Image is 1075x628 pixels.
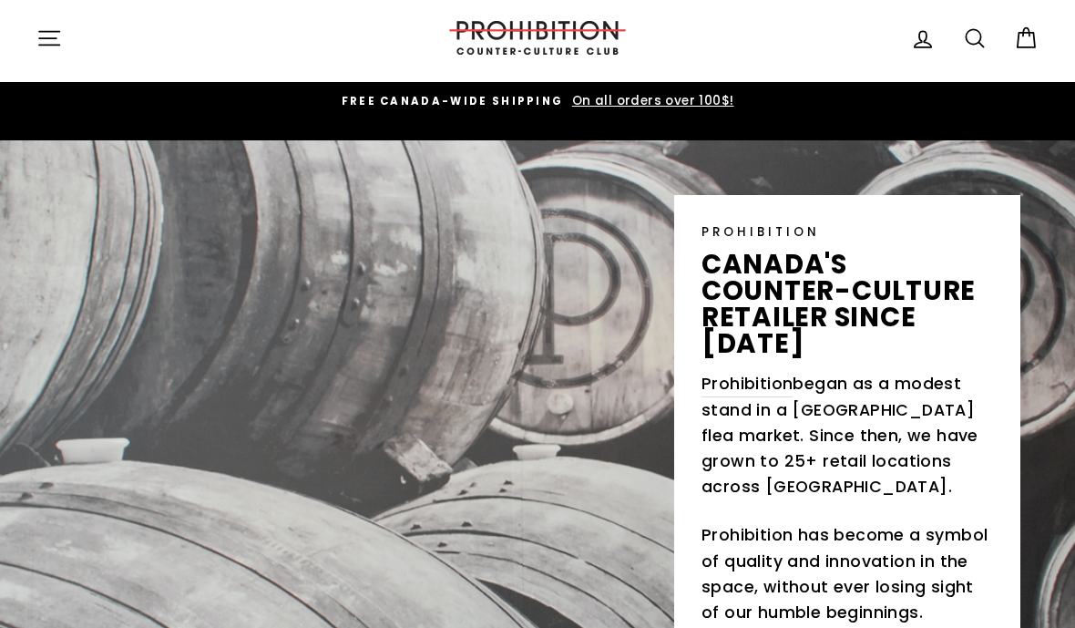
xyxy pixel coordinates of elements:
[568,92,734,109] span: On all orders over 100$!
[446,21,629,55] img: PROHIBITION COUNTER-CULTURE CLUB
[701,222,993,242] p: PROHIBITION
[342,94,564,108] span: FREE CANADA-WIDE SHIPPING
[701,371,793,397] a: Prohibition
[701,251,993,357] p: canada's counter-culture retailer since [DATE]
[701,522,993,625] p: Prohibition has become a symbol of quality and innovation in the space, without ever losing sight...
[701,371,993,500] p: began as a modest stand in a [GEOGRAPHIC_DATA] flea market. Since then, we have grown to 25+ reta...
[41,91,1034,111] a: FREE CANADA-WIDE SHIPPING On all orders over 100$!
